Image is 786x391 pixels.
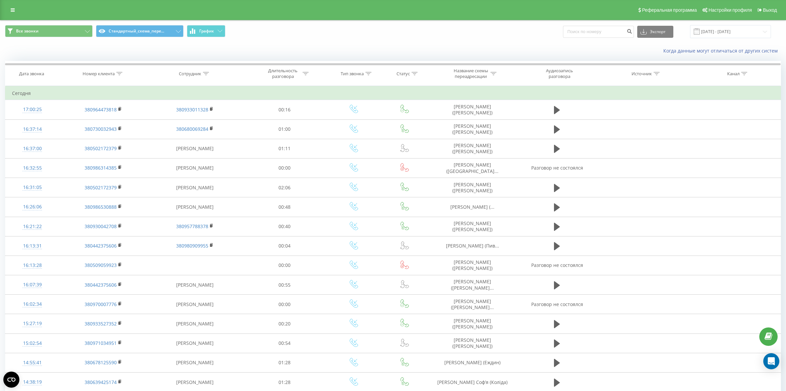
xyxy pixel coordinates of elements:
td: 00:54 [242,333,327,353]
td: [PERSON_NAME] [147,295,242,314]
td: Сегодня [5,87,781,100]
a: Когда данные могут отличаться от других систем [663,47,781,54]
span: [PERSON_NAME] ([PERSON_NAME]... [451,278,494,291]
a: 380730032943 [85,126,117,132]
a: 380680069284 [176,126,208,132]
a: 380980909955 [176,242,208,249]
span: [PERSON_NAME] (Пив... [446,242,499,249]
div: 16:26:06 [12,200,53,213]
td: [PERSON_NAME] ([PERSON_NAME]) [429,256,517,275]
a: 380678125590 [85,359,117,366]
div: Канал [727,71,740,77]
td: [PERSON_NAME] ([PERSON_NAME]) [429,139,517,158]
td: [PERSON_NAME] [147,314,242,333]
a: 380986314385 [85,165,117,171]
div: Тип звонка [341,71,364,77]
td: 00:04 [242,236,327,256]
div: Длительность разговора [265,68,301,79]
a: 380971034951 [85,340,117,346]
td: [PERSON_NAME] [147,139,242,158]
div: 16:32:55 [12,162,53,175]
a: 380986530888 [85,204,117,210]
div: Open Intercom Messenger [763,353,779,369]
div: 14:55:41 [12,356,53,369]
a: 380502172379 [85,145,117,152]
div: 16:21:22 [12,220,53,233]
td: 00:48 [242,197,327,217]
span: График [199,29,214,33]
td: [PERSON_NAME] ([PERSON_NAME]) [429,217,517,236]
a: 380502172379 [85,184,117,191]
td: 01:11 [242,139,327,158]
div: 16:37:14 [12,123,53,136]
div: Номер клиента [83,71,115,77]
td: [PERSON_NAME] [147,158,242,178]
td: 00:20 [242,314,327,333]
td: [PERSON_NAME] ([PERSON_NAME]) [429,178,517,197]
a: 380442375606 [85,242,117,249]
div: Источник [632,71,652,77]
div: Дата звонка [19,71,44,77]
td: [PERSON_NAME] ([PERSON_NAME]) [429,100,517,119]
td: 00:55 [242,275,327,295]
span: [PERSON_NAME] (... [450,204,494,210]
td: [PERSON_NAME] [147,353,242,372]
button: Экспорт [637,26,673,38]
a: 380964473818 [85,106,117,113]
div: 14:38:19 [12,376,53,389]
span: Реферальная программа [642,7,697,13]
td: [PERSON_NAME] [147,333,242,353]
div: 16:07:39 [12,278,53,291]
td: 00:00 [242,158,327,178]
div: 16:02:34 [12,298,53,311]
div: 17:00:25 [12,103,53,116]
a: 380970007776 [85,301,117,307]
button: Все звонки [5,25,93,37]
div: Название схемы переадресации [453,68,489,79]
button: Open CMP widget [3,372,19,388]
div: 15:27:19 [12,317,53,330]
span: Разговор не состоялся [531,262,583,268]
div: Статус [397,71,410,77]
td: [PERSON_NAME] ([PERSON_NAME]) [429,333,517,353]
a: 380639425174 [85,379,117,385]
div: 15:02:54 [12,337,53,350]
td: [PERSON_NAME] [147,275,242,295]
td: 00:00 [242,295,327,314]
td: [PERSON_NAME] ([PERSON_NAME]) [429,119,517,139]
td: [PERSON_NAME] [147,178,242,197]
a: 380957788378 [176,223,208,229]
div: Аудиозапись разговора [538,68,581,79]
div: 16:37:00 [12,142,53,155]
td: 00:00 [242,256,327,275]
div: Сотрудник [179,71,201,77]
td: 02:06 [242,178,327,197]
td: 00:16 [242,100,327,119]
td: [PERSON_NAME] (Еждин) [429,353,517,372]
td: 01:28 [242,353,327,372]
a: 380442375606 [85,282,117,288]
span: Разговор не состоялся [531,301,583,307]
td: [PERSON_NAME] [147,197,242,217]
span: Выход [763,7,777,13]
span: [PERSON_NAME] ([PERSON_NAME]... [451,298,494,310]
span: Все звонки [16,28,38,34]
span: Разговор не состоялся [531,165,583,171]
button: Стандартный_схема_пере... [96,25,184,37]
div: 16:13:28 [12,259,53,272]
a: 380933527352 [85,320,117,327]
a: 380509059923 [85,262,117,268]
a: 380933011328 [176,106,208,113]
div: 16:13:31 [12,239,53,253]
td: 01:00 [242,119,327,139]
span: [PERSON_NAME] ([GEOGRAPHIC_DATA]... [446,162,498,174]
button: График [187,25,225,37]
td: [PERSON_NAME] ([PERSON_NAME]) [429,314,517,333]
td: 00:40 [242,217,327,236]
div: 16:31:05 [12,181,53,194]
span: Настройки профиля [708,7,752,13]
a: 380930042708 [85,223,117,229]
input: Поиск по номеру [563,26,634,38]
